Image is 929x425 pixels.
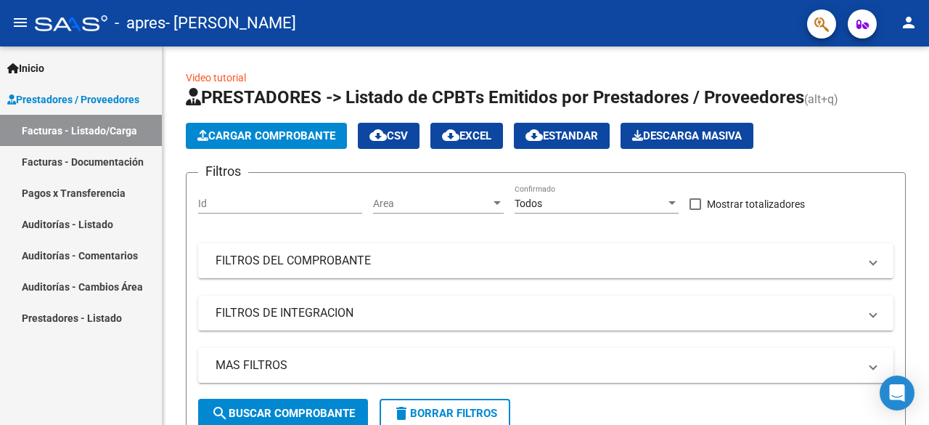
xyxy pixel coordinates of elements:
[621,123,753,149] button: Descarga Masiva
[198,243,893,278] mat-expansion-panel-header: FILTROS DEL COMPROBANTE
[707,195,805,213] span: Mostrar totalizadores
[198,348,893,383] mat-expansion-panel-header: MAS FILTROS
[525,129,598,142] span: Estandar
[369,129,408,142] span: CSV
[186,87,804,108] span: PRESTADORES -> Listado de CPBTs Emitidos por Prestadores / Proveedores
[186,123,347,149] button: Cargar Comprobante
[216,305,859,321] mat-panel-title: FILTROS DE INTEGRACION
[373,198,491,210] span: Area
[514,123,610,149] button: Estandar
[198,161,248,182] h3: Filtros
[369,126,387,144] mat-icon: cloud_download
[115,7,165,39] span: - apres
[430,123,503,149] button: EXCEL
[211,405,229,422] mat-icon: search
[632,129,742,142] span: Descarga Masiva
[7,60,44,76] span: Inicio
[442,129,491,142] span: EXCEL
[442,126,459,144] mat-icon: cloud_download
[515,198,542,209] span: Todos
[900,14,917,31] mat-icon: person
[358,123,420,149] button: CSV
[197,129,335,142] span: Cargar Comprobante
[621,123,753,149] app-download-masive: Descarga masiva de comprobantes (adjuntos)
[211,407,355,420] span: Buscar Comprobante
[198,296,893,331] mat-expansion-panel-header: FILTROS DE INTEGRACION
[525,126,543,144] mat-icon: cloud_download
[186,72,246,84] a: Video tutorial
[216,253,859,269] mat-panel-title: FILTROS DEL COMPROBANTE
[393,407,497,420] span: Borrar Filtros
[7,92,139,108] span: Prestadores / Proveedores
[165,7,296,39] span: - [PERSON_NAME]
[804,92,838,106] span: (alt+q)
[12,14,29,31] mat-icon: menu
[393,405,410,422] mat-icon: delete
[880,376,914,410] div: Open Intercom Messenger
[216,357,859,373] mat-panel-title: MAS FILTROS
